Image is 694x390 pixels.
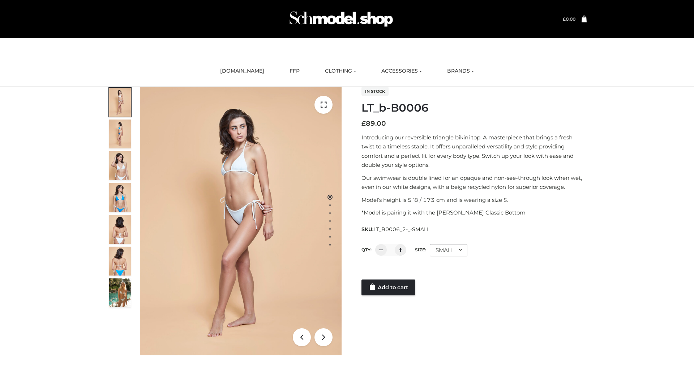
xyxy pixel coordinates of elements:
[563,16,575,22] a: £0.00
[430,244,467,256] div: SMALL
[361,173,587,192] p: Our swimwear is double lined for an opaque and non-see-through look when wet, even in our white d...
[109,278,131,307] img: Arieltop_CloudNine_AzureSky2.jpg
[320,63,361,79] a: CLOTHING
[361,195,587,205] p: Model’s height is 5 ‘8 / 173 cm and is wearing a size S.
[361,279,415,295] a: Add to cart
[215,63,270,79] a: [DOMAIN_NAME]
[361,87,389,96] span: In stock
[284,63,305,79] a: FFP
[361,225,430,234] span: SKU:
[109,120,131,148] img: ArielClassicBikiniTop_CloudNine_AzureSky_OW114ECO_2-scaled.jpg
[442,63,479,79] a: BRANDS
[109,215,131,244] img: ArielClassicBikiniTop_CloudNine_AzureSky_OW114ECO_7-scaled.jpg
[109,88,131,117] img: ArielClassicBikiniTop_CloudNine_AzureSky_OW114ECO_1-scaled.jpg
[109,247,131,276] img: ArielClassicBikiniTop_CloudNine_AzureSky_OW114ECO_8-scaled.jpg
[361,101,587,114] h1: LT_b-B0006
[109,183,131,212] img: ArielClassicBikiniTop_CloudNine_AzureSky_OW114ECO_4-scaled.jpg
[361,208,587,217] p: *Model is pairing it with the [PERSON_NAME] Classic Bottom
[361,120,366,127] span: £
[415,247,426,252] label: Size:
[109,151,131,180] img: ArielClassicBikiniTop_CloudNine_AzureSky_OW114ECO_3-scaled.jpg
[563,16,575,22] bdi: 0.00
[361,120,386,127] bdi: 89.00
[563,16,566,22] span: £
[373,226,430,233] span: LT_B0006_2-_-SMALL
[361,133,587,170] p: Introducing our reversible triangle bikini top. A masterpiece that brings a fresh twist to a time...
[140,87,342,355] img: ArielClassicBikiniTop_CloudNine_AzureSky_OW114ECO_1
[361,247,372,252] label: QTY:
[287,5,395,33] img: Schmodel Admin 964
[376,63,427,79] a: ACCESSORIES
